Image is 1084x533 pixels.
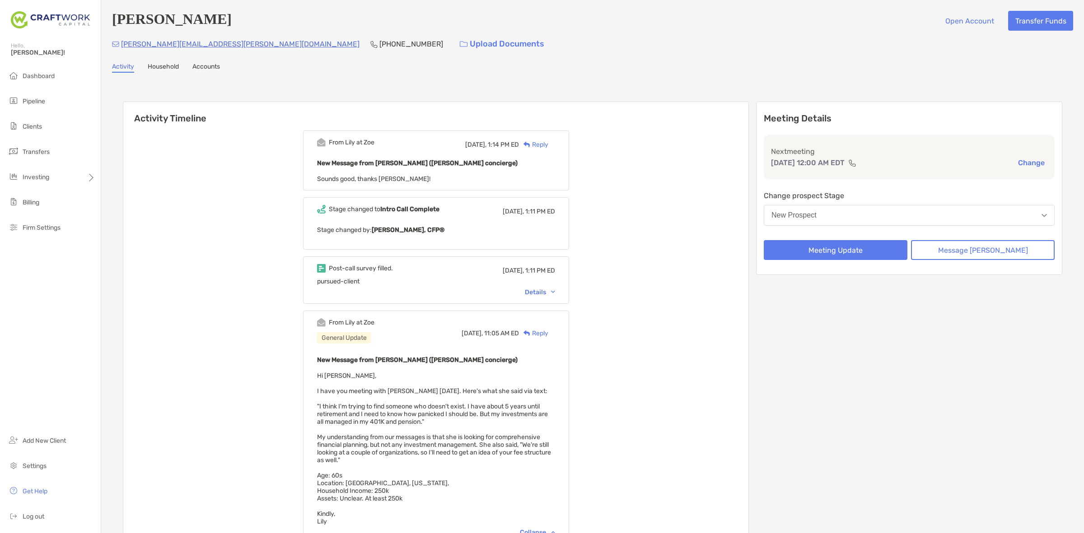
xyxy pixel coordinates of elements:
[523,330,530,336] img: Reply icon
[23,123,42,130] span: Clients
[23,72,55,80] span: Dashboard
[317,318,326,327] img: Event icon
[23,462,47,470] span: Settings
[8,222,19,232] img: firm-settings icon
[771,146,1047,157] p: Next meeting
[848,159,856,167] img: communication type
[525,208,555,215] span: 1:11 PM ED
[317,372,551,525] span: Hi [PERSON_NAME], I have you meeting with [PERSON_NAME] [DATE]. Here's what she said via text: "I...
[317,278,360,285] span: pursued-client
[764,240,907,260] button: Meeting Update
[771,211,817,219] div: New Prospect
[11,49,95,56] span: [PERSON_NAME]!
[484,329,519,337] span: 11:05 AM ED
[519,140,548,149] div: Reply
[503,267,524,274] span: [DATE],
[23,513,44,520] span: Log out
[1008,11,1073,31] button: Transfer Funds
[8,435,19,445] img: add_new_client icon
[519,329,548,338] div: Reply
[551,291,555,293] img: Chevron icon
[764,205,1055,226] button: New Prospect
[380,205,439,213] b: Intro Call Complete
[503,208,524,215] span: [DATE],
[8,146,19,157] img: transfers icon
[317,175,430,183] span: Sounds good, thanks [PERSON_NAME]!
[112,63,134,73] a: Activity
[454,34,550,54] a: Upload Documents
[465,141,486,148] span: [DATE],
[523,142,530,148] img: Reply icon
[317,205,326,213] img: Event icon
[148,63,179,73] a: Household
[372,226,444,234] b: [PERSON_NAME], CFP®
[23,224,61,232] span: Firm Settings
[8,485,19,496] img: get-help icon
[771,157,845,168] p: [DATE] 12:00 AM EDT
[192,63,220,73] a: Accounts
[123,102,748,124] h6: Activity Timeline
[329,139,374,146] div: From Lily at Zoe
[8,121,19,131] img: clients icon
[764,113,1055,124] p: Meeting Details
[23,173,49,181] span: Investing
[370,41,378,48] img: Phone Icon
[11,4,90,36] img: Zoe Logo
[317,356,518,364] b: New Message from [PERSON_NAME] ([PERSON_NAME] concierge)
[488,141,519,148] span: 1:14 PM ED
[329,264,393,272] div: Post-call survey filled.
[1042,214,1047,217] img: Open dropdown arrow
[329,205,439,213] div: Stage changed to
[8,460,19,471] img: settings icon
[329,319,374,326] div: From Lily at Zoe
[317,138,326,147] img: Event icon
[121,38,360,50] p: [PERSON_NAME][EMAIL_ADDRESS][PERSON_NAME][DOMAIN_NAME]
[23,97,45,105] span: Pipeline
[911,240,1055,260] button: Message [PERSON_NAME]
[8,196,19,207] img: billing icon
[317,332,371,343] div: General Update
[8,95,19,106] img: pipeline icon
[462,329,483,337] span: [DATE],
[8,171,19,182] img: investing icon
[23,199,39,206] span: Billing
[112,42,119,47] img: Email Icon
[525,267,555,274] span: 1:11 PM ED
[23,437,66,445] span: Add New Client
[379,38,443,50] p: [PHONE_NUMBER]
[8,510,19,521] img: logout icon
[112,11,232,31] h4: [PERSON_NAME]
[764,190,1055,201] p: Change prospect Stage
[317,159,518,167] b: New Message from [PERSON_NAME] ([PERSON_NAME] concierge)
[525,288,555,296] div: Details
[317,224,555,236] p: Stage changed by:
[1015,158,1047,167] button: Change
[938,11,1001,31] button: Open Account
[317,264,326,273] img: Event icon
[460,41,467,47] img: button icon
[23,148,50,156] span: Transfers
[23,487,47,495] span: Get Help
[8,70,19,81] img: dashboard icon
